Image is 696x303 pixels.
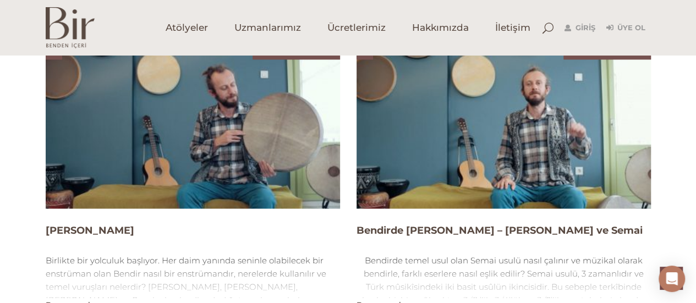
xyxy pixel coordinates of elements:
[495,21,530,34] span: İletişim
[46,223,340,237] h4: [PERSON_NAME]
[166,21,208,34] span: Atölyeler
[412,21,469,34] span: Hakkımızda
[357,223,651,237] h4: Bendirde [PERSON_NAME] – [PERSON_NAME] ve Semai
[327,21,386,34] span: Ücretlerimiz
[659,266,685,292] div: Open Intercom Messenger
[565,21,595,35] a: Giriş
[606,21,645,35] a: Üye Ol
[234,21,301,34] span: Uzmanlarımız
